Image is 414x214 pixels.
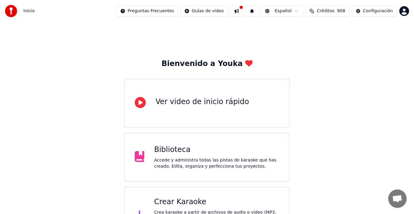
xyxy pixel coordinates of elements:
[337,8,345,14] span: 908
[161,59,253,69] div: Bienvenido a Youka
[154,197,279,207] div: Crear Karaoke
[23,8,35,14] nav: breadcrumb
[352,6,397,17] button: Configuración
[317,8,335,14] span: Créditos
[116,6,178,17] button: Preguntas Frecuentes
[305,6,349,17] button: Créditos908
[23,8,35,14] span: Inicio
[363,8,393,14] div: Configuración
[5,5,17,17] img: youka
[180,6,228,17] button: Guías de video
[156,97,249,107] div: Ver video de inicio rápido
[154,145,279,155] div: Biblioteca
[154,157,279,169] div: Accede y administra todas las pistas de karaoke que has creado. Edita, organiza y perfecciona tus...
[388,189,407,208] a: Chat abierto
